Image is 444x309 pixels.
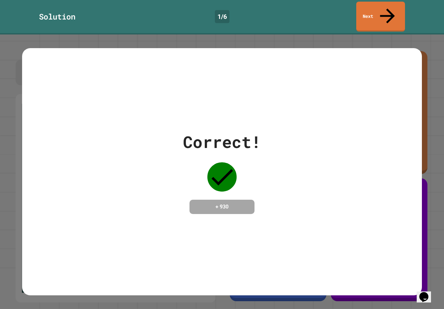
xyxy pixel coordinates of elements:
a: Next [356,2,405,32]
div: Solution [39,11,75,22]
div: Correct! [183,130,261,154]
iframe: chat widget [417,283,437,302]
h4: + 930 [196,203,248,211]
div: 1 / 6 [215,10,229,23]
